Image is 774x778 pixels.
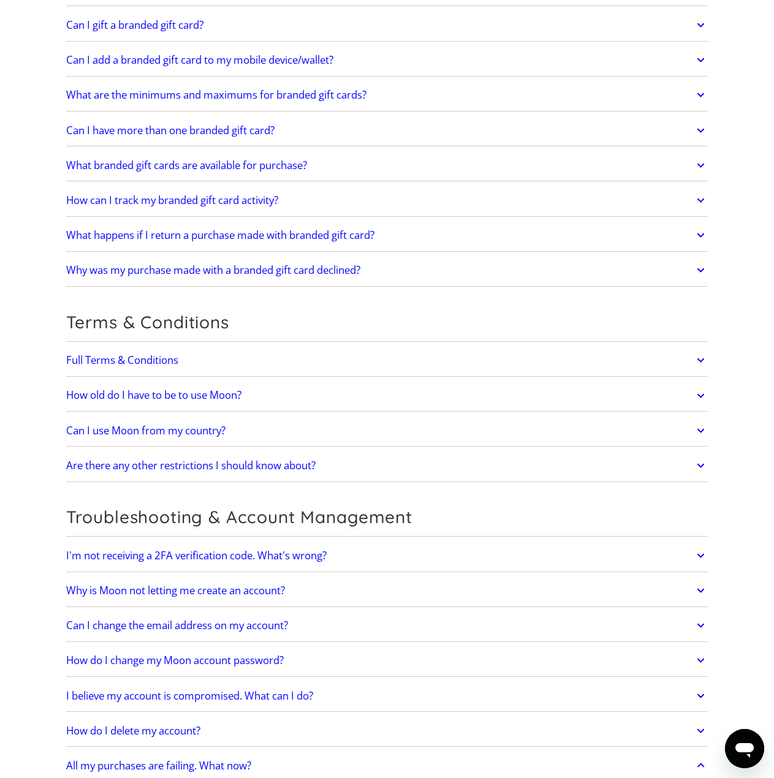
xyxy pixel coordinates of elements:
[66,550,327,562] h2: I'm not receiving a 2FA verification code. What's wrong?
[66,19,203,31] h2: Can I gift a branded gift card?
[66,257,708,283] a: Why was my purchase made with a branded gift card declined?
[66,578,708,603] a: Why is Moon not letting me create an account?
[66,82,708,108] a: What are the minimums and maximums for branded gift cards?
[725,729,764,768] iframe: לחצן לפתיחת חלון הודעות הטקסט
[66,760,251,772] h2: All my purchases are failing. What now?
[66,654,284,667] h2: How do I change my Moon account password?
[66,54,333,66] h2: Can I add a branded gift card to my mobile device/wallet?
[66,718,708,744] a: How do I delete my account?
[66,543,708,568] a: I'm not receiving a 2FA verification code. What's wrong?
[66,89,366,101] h2: What are the minimums and maximums for branded gift cards?
[66,222,708,248] a: What happens if I return a purchase made with branded gift card?
[66,159,307,172] h2: What branded gift cards are available for purchase?
[66,347,708,373] a: Full Terms & Conditions
[66,453,708,478] a: Are there any other restrictions I should know about?
[66,229,374,241] h2: What happens if I return a purchase made with branded gift card?
[66,12,708,38] a: Can I gift a branded gift card?
[66,648,708,673] a: How do I change my Moon account password?
[66,194,278,206] h2: How can I track my branded gift card activity?
[66,690,313,702] h2: I believe my account is compromised. What can I do?
[66,725,200,737] h2: How do I delete my account?
[66,507,708,527] h2: Troubleshooting & Account Management
[66,584,285,597] h2: Why is Moon not letting me create an account?
[66,418,708,444] a: Can I use Moon from my country?
[66,118,708,143] a: Can I have more than one branded gift card?
[66,153,708,178] a: What branded gift cards are available for purchase?
[66,312,708,333] h2: Terms & Conditions
[66,47,708,73] a: Can I add a branded gift card to my mobile device/wallet?
[66,383,708,409] a: How old do I have to be to use Moon?
[66,264,360,276] h2: Why was my purchase made with a branded gift card declined?
[66,619,288,632] h2: Can I change the email address on my account?
[66,354,178,366] h2: Full Terms & Conditions
[66,124,275,137] h2: Can I have more than one branded gift card?
[66,459,316,472] h2: Are there any other restrictions I should know about?
[66,187,708,213] a: How can I track my branded gift card activity?
[66,683,708,709] a: I believe my account is compromised. What can I do?
[66,389,241,401] h2: How old do I have to be to use Moon?
[66,425,226,437] h2: Can I use Moon from my country?
[66,613,708,638] a: Can I change the email address on my account?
